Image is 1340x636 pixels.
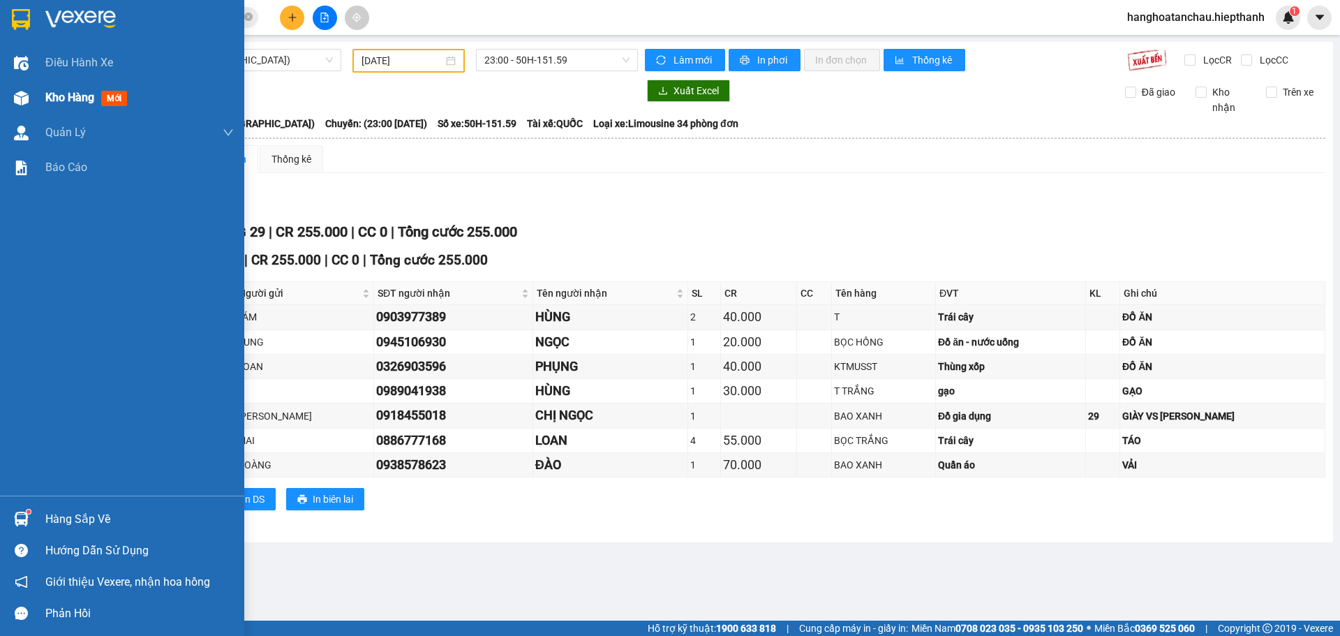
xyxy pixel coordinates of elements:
span: | [787,621,789,636]
div: 1 [690,457,718,473]
span: Tên người nhận [537,286,673,301]
span: Kho hàng [45,91,94,104]
td: 0918455018 [374,404,533,428]
div: 4 [690,433,718,448]
span: Tổng cước 255.000 [370,252,488,268]
span: Cung cấp máy in - giấy in: [799,621,908,636]
span: | [325,252,328,268]
div: 70.000 [723,455,794,475]
span: CC 0 [332,252,359,268]
span: close-circle [244,13,253,21]
div: DUNG [237,334,371,350]
span: file-add [320,13,329,22]
div: Hướng dẫn sử dụng [45,540,234,561]
img: solution-icon [14,161,29,175]
div: Hàng sắp về [45,509,234,530]
div: 0989041938 [376,381,530,401]
button: printerIn phơi [729,49,801,71]
div: 2 [690,309,718,325]
span: caret-down [1313,11,1326,24]
th: CR [721,282,796,305]
span: Báo cáo [45,158,87,176]
span: Thống kê [912,52,954,68]
td: 0903977389 [374,305,533,330]
th: SL [688,282,721,305]
span: 1 [1292,6,1297,16]
span: Miền Bắc [1094,621,1195,636]
sup: 1 [27,510,31,514]
div: 0938578623 [376,455,530,475]
button: printerIn biên lai [286,488,364,510]
div: Đồ ăn - nước uống [938,334,1083,350]
span: Miền Nam [911,621,1083,636]
div: 0903977389 [376,307,530,327]
span: CR 255.000 [251,252,321,268]
div: NGỌC [535,332,685,352]
button: file-add [313,6,337,30]
span: CR 255.000 [276,223,348,240]
span: SĐT người nhận [378,286,519,301]
div: 55.000 [723,431,794,450]
div: BAO XANH [834,457,933,473]
span: hanghoatanchau.hiepthanh [1116,8,1276,26]
img: warehouse-icon [14,512,29,526]
input: 13/09/2025 [362,53,443,68]
span: In DS [242,491,265,507]
div: VẢI [1122,457,1323,473]
span: close-circle [244,11,253,24]
div: PHỤNG [535,357,685,376]
div: LOAN [237,359,371,374]
td: 0989041938 [374,379,533,404]
td: CHỊ NGỌC [533,404,688,428]
button: caret-down [1307,6,1332,30]
div: TÁO [1122,433,1323,448]
td: ĐÀO [533,453,688,478]
div: Phản hồi [45,603,234,624]
td: 0886777168 [374,429,533,453]
button: bar-chartThống kê [884,49,965,71]
div: Đồ gia dụng [938,408,1083,424]
div: T [834,309,933,325]
th: Tên hàng [832,282,936,305]
span: down [223,127,234,138]
span: download [658,86,668,97]
img: warehouse-icon [14,126,29,140]
th: CC [797,282,833,305]
div: BỌC HỒNG [834,334,933,350]
span: | [391,223,394,240]
span: CC 0 [358,223,387,240]
button: aim [345,6,369,30]
button: plus [280,6,304,30]
span: Trên xe [1277,84,1319,100]
button: downloadXuất Excel [647,80,730,102]
span: In biên lai [313,491,353,507]
td: 0326903596 [374,355,533,379]
span: Xuất Excel [673,83,719,98]
div: GIÀY VS [PERSON_NAME] [1122,408,1323,424]
div: T TRẮNG [834,383,933,399]
span: In phơi [757,52,789,68]
div: ĐỒ ĂN [1122,334,1323,350]
div: GẠO [1122,383,1323,399]
span: printer [297,494,307,505]
span: aim [352,13,362,22]
span: message [15,607,28,620]
span: | [269,223,272,240]
div: Trái cây [938,309,1083,325]
button: syncLàm mới [645,49,725,71]
div: 29 [1088,408,1117,424]
img: logo-vxr [12,9,30,30]
th: Ghi chú [1120,282,1325,305]
span: | [351,223,355,240]
div: [PERSON_NAME] [237,408,371,424]
span: | [1205,621,1207,636]
div: 0326903596 [376,357,530,376]
div: Trái cây [938,433,1083,448]
span: Loại xe: Limousine 34 phòng đơn [593,116,738,131]
div: Thùng xốp [938,359,1083,374]
th: ĐVT [936,282,1086,305]
div: ĐỒ ĂN [1122,359,1323,374]
span: Lọc CC [1254,52,1290,68]
span: Quản Lý [45,124,86,141]
div: Quần áo [938,457,1083,473]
